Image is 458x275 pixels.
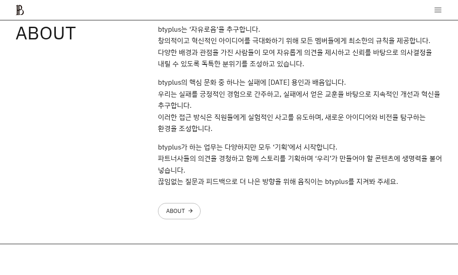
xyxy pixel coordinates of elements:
[187,208,194,214] div: arrow_forward
[158,24,443,70] p: btyplus는 ‘자유로움’을 추구합니다. 창의적이고 혁신적인 아이디어를 극대화하기 위해 모든 멤버들에게 최소한의 규칙을 제공합니다. 다양한 배경과 관점을 가진 사람들이 모여...
[158,77,443,135] p: btyplus의 핵심 문화 중 하나는 실패에 [DATE] 용인과 배움입니다. 우리는 실패를 긍정적인 경험으로 간주하고, 실패에서 얻은 교훈을 바탕으로 지속적인 개선과 혁신을 ...
[166,208,185,214] div: ABOUT
[15,5,24,15] img: ba379d5522eb3.png
[158,141,443,188] p: btyplus가 하는 업무는 다양하지만 모두 ‘기획’에서 시작합니다. 파트너사들의 의견을 경청하고 함께 스토리를 기획하며 ‘우리’가 만들어야 할 콘텐츠에 생명력을 불어 넣습니...
[158,203,201,219] a: ABOUTarrow_forward
[15,24,158,42] h3: ABOUT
